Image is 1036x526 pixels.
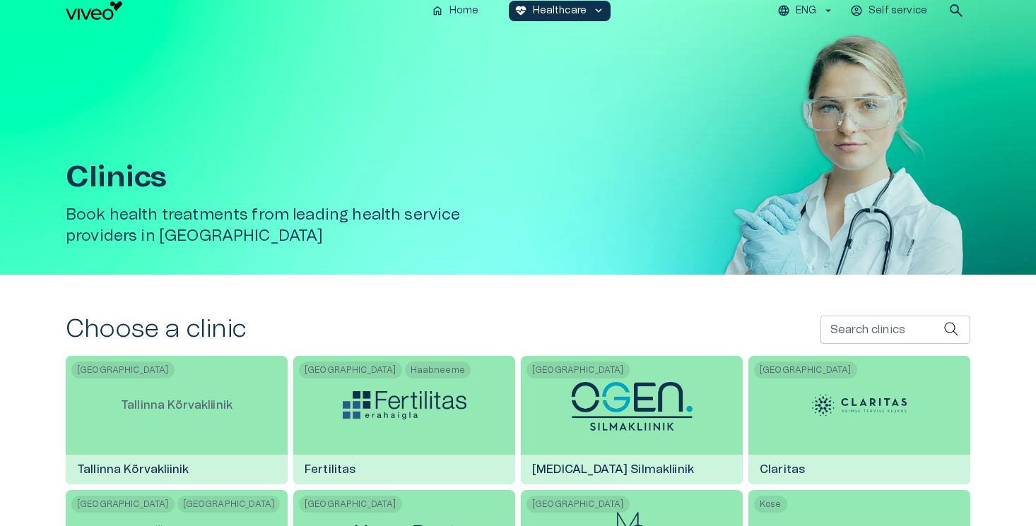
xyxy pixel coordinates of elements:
p: Self service [869,4,927,18]
a: Navigate to homepage [66,1,420,20]
p: Healthcare [533,4,587,18]
a: [GEOGRAPHIC_DATA]Claritas logoClaritas [748,356,970,484]
a: [GEOGRAPHIC_DATA]Ogen Silmakliinik logo[MEDICAL_DATA] Silmakliinik [521,356,743,484]
a: [GEOGRAPHIC_DATA]Tallinna KõrvakliinikTallinna Kõrvakliinik [66,356,288,484]
h6: Tallinna Kõrvakliinik [66,450,200,489]
a: [GEOGRAPHIC_DATA]HaabneemeFertilitas logoFertilitas [293,356,515,484]
h6: Claritas [748,450,816,489]
h6: [MEDICAL_DATA] Silmakliinik [521,450,705,489]
img: Claritas logo [806,384,912,426]
span: Haabneeme [405,364,471,376]
p: Tallinna Kõrvakliinik [110,385,244,425]
h5: Book health treatments from leading health service providers in [GEOGRAPHIC_DATA] [66,205,524,246]
span: [GEOGRAPHIC_DATA] [526,498,630,510]
img: Fertilitas logo [343,391,466,419]
span: Kose [754,498,787,510]
p: Home [449,4,479,18]
h1: Clinics [66,161,524,193]
img: Viveo logo [66,1,122,20]
span: [GEOGRAPHIC_DATA] [754,364,857,376]
button: ENG [775,1,837,21]
span: keyboard_arrow_down [592,4,605,17]
span: ecg_heart [514,4,527,17]
span: [GEOGRAPHIC_DATA] [526,364,630,376]
img: Ogen Silmakliinik logo [570,380,694,431]
button: Self service [848,1,931,21]
span: [GEOGRAPHIC_DATA] [299,364,402,376]
span: [GEOGRAPHIC_DATA] [177,498,281,510]
span: [GEOGRAPHIC_DATA] [71,498,175,510]
h2: Choose a clinic [66,314,247,345]
span: search [948,2,965,19]
span: [GEOGRAPHIC_DATA] [71,364,175,376]
p: ENG [796,4,816,18]
span: home [431,4,444,17]
img: Woman with doctor's equipment [688,30,970,454]
button: homeHome [425,1,486,21]
span: [GEOGRAPHIC_DATA] [299,498,402,510]
button: ecg_heartHealthcarekeyboard_arrow_down [509,1,611,21]
h6: Fertilitas [293,450,367,489]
